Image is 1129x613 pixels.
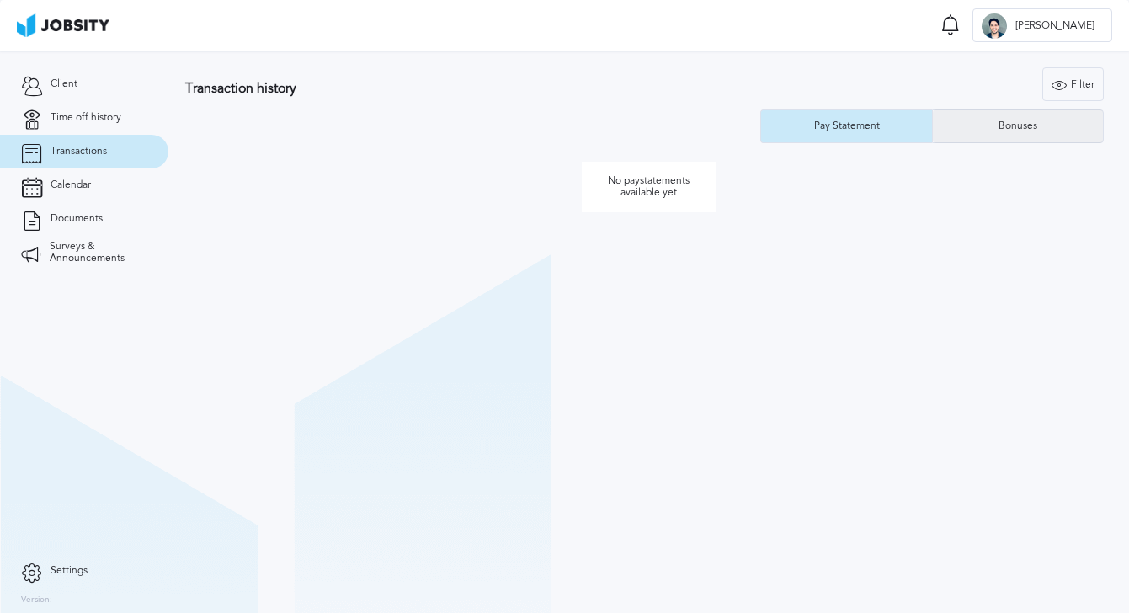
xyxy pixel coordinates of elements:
button: B[PERSON_NAME] [972,8,1112,42]
span: Client [51,78,77,90]
label: Version: [21,595,52,605]
span: [PERSON_NAME] [1007,20,1103,32]
button: Pay Statement [760,109,932,143]
button: Filter [1042,67,1104,101]
span: Time off history [51,112,121,124]
div: Filter [1043,68,1103,102]
span: Calendar [51,179,91,191]
span: Documents [51,213,103,225]
span: Surveys & Announcements [50,241,147,264]
div: Pay Statement [806,120,888,132]
div: Bonuses [990,120,1046,132]
h3: Transaction history [185,81,687,96]
span: Settings [51,565,88,577]
span: Transactions [51,146,107,157]
div: B [982,13,1007,39]
button: Bonuses [932,109,1104,143]
p: No paystatements available yet [582,162,716,212]
img: ab4bad089aa723f57921c736e9817d99.png [17,13,109,37]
